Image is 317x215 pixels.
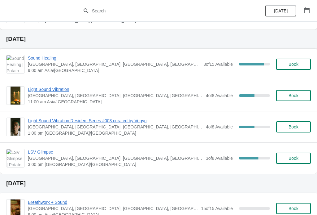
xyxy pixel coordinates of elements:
img: LSV Glimpse | Potato Head Suites & Studios, Jalan Petitenget, Seminyak, Badung Regency, Bali, Ind... [7,149,24,167]
h2: [DATE] [6,36,311,42]
span: 3 of 15 Available [203,62,233,67]
span: 3 of 8 Available [206,156,233,161]
button: Book [276,121,311,132]
button: [DATE] [265,5,296,16]
span: 9:00 am Asia/[GEOGRAPHIC_DATA] [28,67,200,74]
button: Book [276,59,311,70]
span: 11:00 am Asia/[GEOGRAPHIC_DATA] [28,99,203,105]
span: Light Sound Vibration [28,86,203,92]
span: Breathwork + Sound [28,199,198,205]
span: 4 of 8 Available [206,124,233,129]
input: Search [92,5,238,16]
span: [GEOGRAPHIC_DATA], [GEOGRAPHIC_DATA], [GEOGRAPHIC_DATA], [GEOGRAPHIC_DATA], [GEOGRAPHIC_DATA] [28,205,198,212]
span: [GEOGRAPHIC_DATA], [GEOGRAPHIC_DATA], [GEOGRAPHIC_DATA], [GEOGRAPHIC_DATA], [GEOGRAPHIC_DATA] [28,155,203,161]
span: 15 of 15 Available [201,206,233,211]
img: Light Sound Vibration Resident Series #003 curated by Vegyn | Potato Head Suites & Studios, Jalan... [11,118,21,136]
span: LSV Glimpse [28,149,203,155]
span: [GEOGRAPHIC_DATA], [GEOGRAPHIC_DATA], [GEOGRAPHIC_DATA], [GEOGRAPHIC_DATA], [GEOGRAPHIC_DATA] [28,124,203,130]
button: Book [276,153,311,164]
span: Light Sound Vibration Resident Series #003 curated by Vegyn [28,118,203,124]
button: Book [276,203,311,214]
span: Sound Healing [28,55,200,61]
img: Sound Healing | Potato Head Suites & Studios, Jalan Petitenget, Seminyak, Badung Regency, Bali, I... [7,55,24,73]
span: 3:00 pm [GEOGRAPHIC_DATA]/[GEOGRAPHIC_DATA] [28,161,203,168]
button: Book [276,90,311,101]
span: [GEOGRAPHIC_DATA], [GEOGRAPHIC_DATA], [GEOGRAPHIC_DATA], [GEOGRAPHIC_DATA], [GEOGRAPHIC_DATA] [28,61,200,67]
span: 4 of 8 Available [206,93,233,98]
span: Book [289,62,298,67]
span: 1:00 pm [GEOGRAPHIC_DATA]/[GEOGRAPHIC_DATA] [28,130,203,136]
span: Book [289,156,298,161]
span: [DATE] [274,8,288,13]
span: Book [289,124,298,129]
span: Book [289,206,298,211]
h2: [DATE] [6,180,311,186]
img: Light Sound Vibration | Potato Head Suites & Studios, Jalan Petitenget, Seminyak, Badung Regency,... [11,87,21,105]
span: Book [289,93,298,98]
span: [GEOGRAPHIC_DATA], [GEOGRAPHIC_DATA], [GEOGRAPHIC_DATA], [GEOGRAPHIC_DATA], [GEOGRAPHIC_DATA] [28,92,203,99]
